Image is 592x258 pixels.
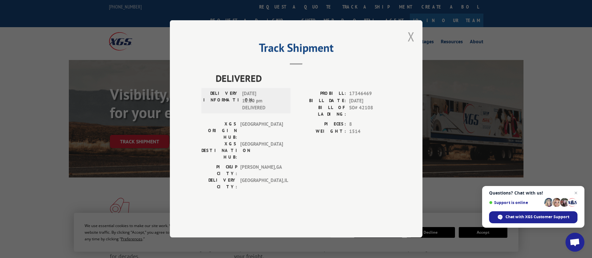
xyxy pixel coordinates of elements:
label: XGS ORIGIN HUB: [201,121,237,141]
label: XGS DESTINATION HUB: [201,141,237,161]
span: 1514 [349,128,391,135]
span: Questions? Chat with us! [489,190,577,195]
span: Support is online [489,200,542,205]
label: PROBILL: [296,90,346,98]
span: SO# 42108 [349,105,391,118]
h2: Track Shipment [201,43,391,55]
span: [GEOGRAPHIC_DATA] [240,121,283,141]
span: 8 [349,121,391,128]
label: DELIVERY INFORMATION: [203,90,239,112]
label: BILL DATE: [296,97,346,105]
div: Open chat [565,233,584,252]
span: DELIVERED [216,71,391,86]
span: [GEOGRAPHIC_DATA] [240,141,283,161]
label: DELIVERY CITY: [201,177,237,190]
div: Chat with XGS Customer Support [489,211,577,223]
span: [DATE] [349,97,391,105]
span: [DATE] 12:20 pm DELIVERED [242,90,285,112]
span: [GEOGRAPHIC_DATA] , IL [240,177,283,190]
label: WEIGHT: [296,128,346,135]
span: Close chat [572,189,580,197]
span: Chat with XGS Customer Support [505,214,569,220]
span: 17346469 [349,90,391,98]
button: Close modal [408,28,415,45]
span: [PERSON_NAME] , GA [240,164,283,177]
label: BILL OF LADING: [296,105,346,118]
label: PICKUP CITY: [201,164,237,177]
label: PIECES: [296,121,346,128]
